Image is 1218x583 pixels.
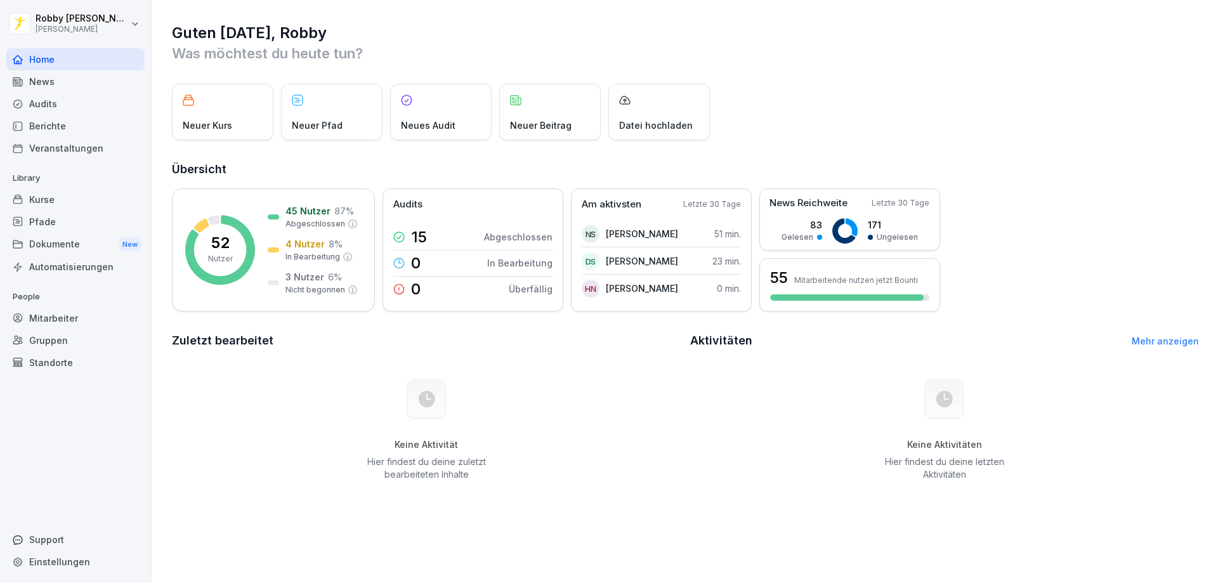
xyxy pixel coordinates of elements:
[487,256,553,270] p: In Bearbeitung
[872,197,929,209] p: Letzte 30 Tage
[6,93,145,115] a: Audits
[285,251,340,263] p: In Bearbeitung
[211,235,230,251] p: 52
[6,188,145,211] a: Kurse
[172,23,1199,43] h1: Guten [DATE], Robby
[606,227,678,240] p: [PERSON_NAME]
[606,254,678,268] p: [PERSON_NAME]
[6,233,145,256] a: DokumenteNew
[582,225,599,243] div: NS
[6,233,145,256] div: Dokumente
[769,196,848,211] p: News Reichweite
[292,119,343,132] p: Neuer Pfad
[285,218,345,230] p: Abgeschlossen
[509,282,553,296] p: Überfällig
[285,270,324,284] p: 3 Nutzer
[582,252,599,270] div: DS
[6,287,145,307] p: People
[6,256,145,278] a: Automatisierungen
[6,528,145,551] div: Support
[119,237,141,252] div: New
[36,13,128,24] p: Robby [PERSON_NAME]
[172,43,1199,63] p: Was möchtest du heute tun?
[782,218,822,232] p: 83
[36,25,128,34] p: [PERSON_NAME]
[6,211,145,233] a: Pfade
[362,455,490,481] p: Hier findest du deine zuletzt bearbeiteten Inhalte
[172,160,1199,178] h2: Übersicht
[6,307,145,329] a: Mitarbeiter
[6,329,145,351] a: Gruppen
[401,119,455,132] p: Neues Audit
[411,256,421,271] p: 0
[285,284,345,296] p: Nicht begonnen
[868,218,918,232] p: 171
[510,119,572,132] p: Neuer Beitrag
[794,275,918,285] p: Mitarbeitende nutzen jetzt Bounti
[285,204,331,218] p: 45 Nutzer
[411,230,427,245] p: 15
[877,232,918,243] p: Ungelesen
[362,439,490,450] h5: Keine Aktivität
[582,197,641,212] p: Am aktivsten
[6,115,145,137] a: Berichte
[6,48,145,70] a: Home
[172,332,681,350] h2: Zuletzt bearbeitet
[6,351,145,374] a: Standorte
[717,282,741,295] p: 0 min.
[484,230,553,244] p: Abgeschlossen
[328,270,342,284] p: 6 %
[606,282,678,295] p: [PERSON_NAME]
[619,119,693,132] p: Datei hochladen
[183,119,232,132] p: Neuer Kurs
[712,254,741,268] p: 23 min.
[6,551,145,573] a: Einstellungen
[6,70,145,93] a: News
[881,439,1009,450] h5: Keine Aktivitäten
[6,137,145,159] a: Veranstaltungen
[393,197,422,212] p: Audits
[6,168,145,188] p: Library
[770,267,788,289] h3: 55
[329,237,343,251] p: 8 %
[690,332,752,350] h2: Aktivitäten
[881,455,1009,481] p: Hier findest du deine letzten Aktivitäten
[411,282,421,297] p: 0
[1132,336,1199,346] a: Mehr anzeigen
[334,204,354,218] p: 87 %
[683,199,741,210] p: Letzte 30 Tage
[582,280,599,298] div: HN
[208,253,233,265] p: Nutzer
[714,227,741,240] p: 51 min.
[285,237,325,251] p: 4 Nutzer
[782,232,813,243] p: Gelesen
